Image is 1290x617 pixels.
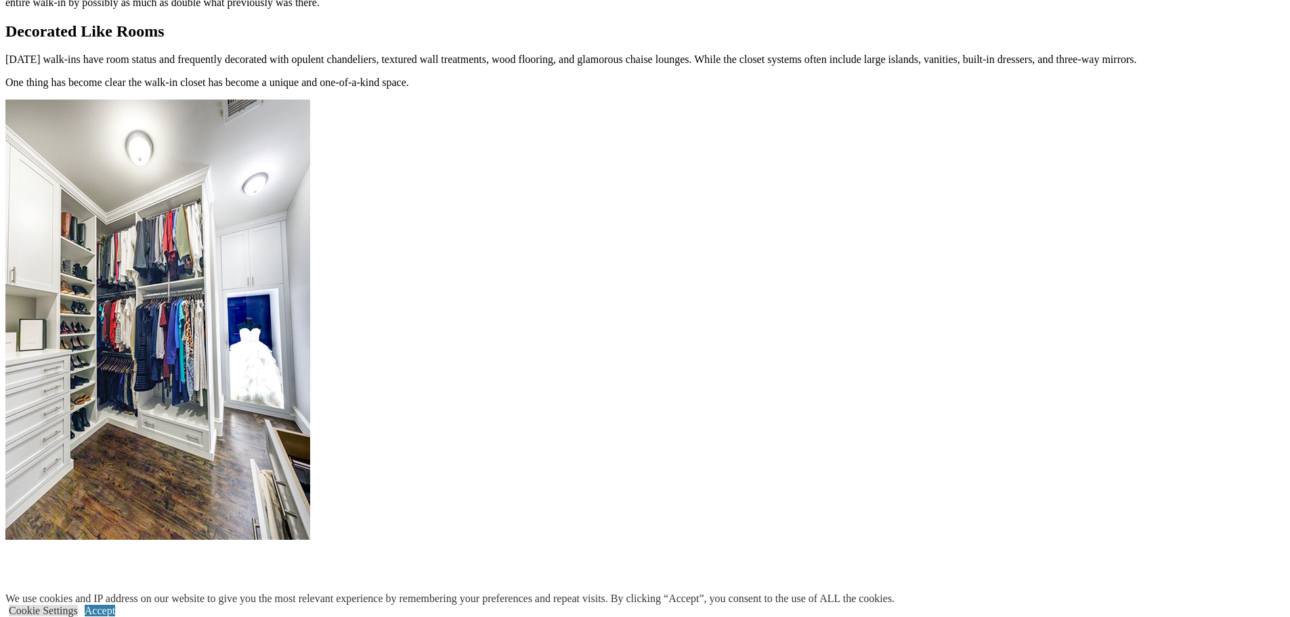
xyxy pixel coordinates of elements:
a: Accept [85,605,115,616]
img: white walk-in showcases wedding gown [5,100,310,540]
p: One thing has become clear the walk-in closet has become a unique and one-of-a-kind space. [5,77,1285,89]
p: [DATE] walk-ins have room status and frequently decorated with opulent chandeliers, textured wall... [5,54,1285,66]
div: We use cookies and IP address on our website to give you the most relevant experience by remember... [5,593,895,605]
h2: Decorated Like Rooms [5,22,1285,41]
a: Cookie Settings [9,605,78,616]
